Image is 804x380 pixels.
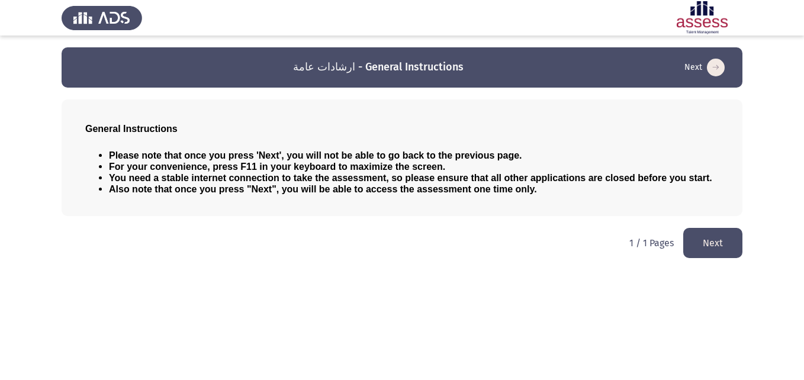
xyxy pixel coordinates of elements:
[109,173,712,183] span: You need a stable internet connection to take the assessment, so please ensure that all other app...
[109,184,537,194] span: Also note that once you press "Next", you will be able to access the assessment one time only.
[683,228,742,258] button: load next page
[62,1,142,34] img: Assess Talent Management logo
[662,1,742,34] img: Assessment logo of ASSESS Employability - EBI
[681,58,728,77] button: load next page
[629,237,674,249] p: 1 / 1 Pages
[85,124,178,134] span: General Instructions
[109,162,445,172] span: For your convenience, press F11 in your keyboard to maximize the screen.
[109,150,522,160] span: Please note that once you press 'Next', you will not be able to go back to the previous page.
[293,60,464,75] h3: ارشادات عامة - General Instructions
